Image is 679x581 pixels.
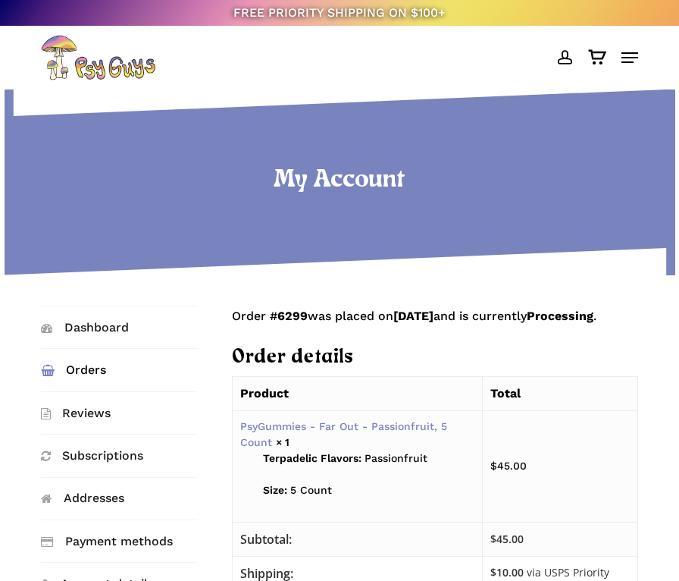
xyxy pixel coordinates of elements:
[490,460,527,472] bdi: 45.00
[240,420,447,448] a: PsyGummies - Far Out - Passionfruit, 5 Count
[233,522,483,556] th: Subtotal:
[41,35,156,80] img: PsyGuys
[263,482,474,514] p: 5 Count
[527,309,593,323] mark: Processing
[277,309,308,323] mark: 6299
[482,376,637,410] th: Total
[276,436,289,448] strong: × 1
[41,435,198,476] a: Subscriptions
[580,35,614,80] a: Cart
[232,345,638,371] h2: Order details
[393,309,433,323] mark: [DATE]
[41,520,198,562] a: Payment methods
[41,349,198,391] a: Orders
[41,392,198,434] a: Reviews
[41,478,198,520] a: Addresses
[490,532,524,546] span: 45.00
[233,376,483,410] th: Product
[490,565,496,579] span: $
[263,451,361,466] strong: Terpadelic Flavors:
[490,532,496,546] span: $
[490,565,524,579] span: 10.00
[232,306,638,345] p: Order # was placed on and is currently .
[490,460,497,472] span: $
[263,451,474,482] p: Passionfruit
[263,482,287,498] strong: Size:
[621,50,638,65] a: Navigation Menu
[41,306,198,348] a: Dashboard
